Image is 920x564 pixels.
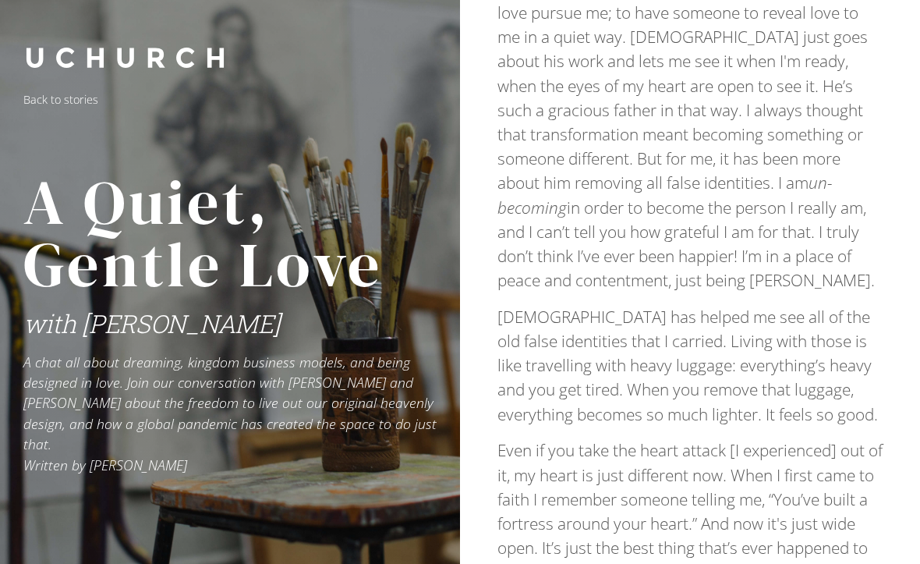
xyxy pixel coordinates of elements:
[497,305,883,427] p: [DEMOGRAPHIC_DATA] has helped me see all of the old false identities that I carried. Living with ...
[23,91,98,108] a: Back to stories
[23,353,437,474] em: A chat all about dreaming, kingdom business models, and being designed in love. Join our conversa...
[23,307,279,340] em: with [PERSON_NAME]
[497,172,833,218] em: un-becoming
[23,171,437,296] h1: A Quiet, Gentle Love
